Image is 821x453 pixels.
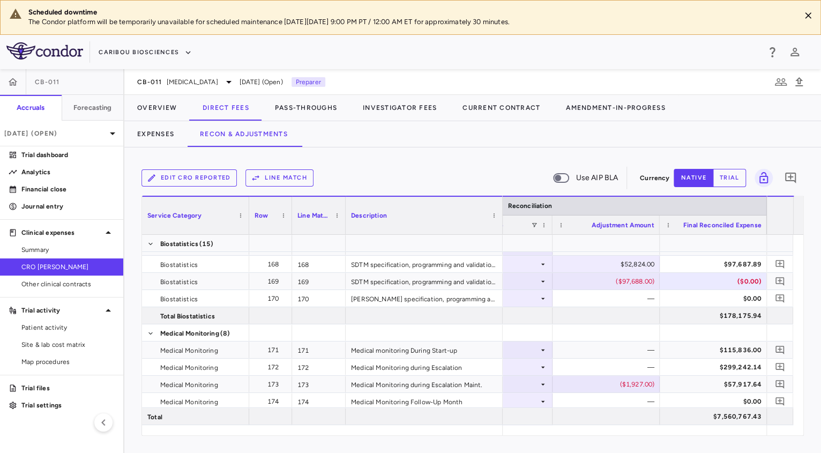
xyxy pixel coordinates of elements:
[124,95,190,121] button: Overview
[683,221,762,229] span: Final Reconciled Expense
[141,169,237,187] button: Edit CRO reported
[21,306,102,315] p: Trial activity
[346,273,503,289] div: SDTM specification, programming and validation during escalation
[562,273,654,290] div: ($97,688.00)
[669,376,762,393] div: $57,917.64
[773,240,787,254] button: Add comment
[669,393,762,410] div: $0.00
[553,95,678,121] button: Amendment-In-Progress
[562,393,654,410] div: —
[775,293,785,303] svg: Add comment
[292,376,346,392] div: 173
[259,273,287,290] div: 169
[21,167,115,177] p: Analytics
[137,78,162,86] span: CB-011
[99,44,192,61] button: Caribou Biosciences
[292,290,346,307] div: 170
[21,323,115,332] span: Patient activity
[669,273,762,290] div: ($0.00)
[773,360,787,374] button: Add comment
[346,393,503,410] div: Medical Monitoring Follow-Up Month
[346,290,503,307] div: [PERSON_NAME] specification, programming and validation
[17,103,44,113] h6: Accruals
[346,376,503,392] div: Medical Monitoring during Escalation Maint.
[160,359,218,376] span: Medical Monitoring
[259,341,287,359] div: 171
[160,256,198,273] span: Biostatistics
[351,212,387,219] span: Description
[4,129,106,138] p: [DATE] (Open)
[21,262,115,272] span: CRO [PERSON_NAME]
[21,202,115,211] p: Journal entry
[160,342,218,359] span: Medical Monitoring
[124,121,187,147] button: Expenses
[21,228,102,237] p: Clinical expenses
[346,341,503,358] div: Medical monitoring During Start-up
[773,343,787,357] button: Add comment
[750,169,773,187] span: You do not have permission to lock or unlock grids
[800,8,816,24] button: Close
[773,377,787,391] button: Add comment
[669,341,762,359] div: $115,836.00
[160,308,215,325] span: Total Biostatistics
[292,341,346,358] div: 171
[292,359,346,375] div: 172
[773,291,787,306] button: Add comment
[160,273,198,291] span: Biostatistics
[775,379,785,389] svg: Add comment
[775,362,785,372] svg: Add comment
[160,376,218,393] span: Medical Monitoring
[773,274,787,288] button: Add comment
[292,273,346,289] div: 169
[262,95,350,121] button: Pass-Throughs
[259,359,287,376] div: 172
[350,95,450,121] button: Investigator Fees
[28,8,792,17] div: Scheduled downtime
[167,77,218,87] span: [MEDICAL_DATA]
[21,150,115,160] p: Trial dashboard
[21,340,115,350] span: Site & lab cost matrix
[669,307,762,324] div: $178,175.94
[784,172,797,184] svg: Add comment
[669,359,762,376] div: $299,242.14
[160,235,198,253] span: Biostatistics
[21,400,115,410] p: Trial settings
[292,77,325,87] p: Preparer
[669,290,762,307] div: $0.00
[775,396,785,406] svg: Add comment
[669,256,762,273] div: $97,687.89
[21,357,115,367] span: Map procedures
[562,290,654,307] div: —
[147,409,162,426] span: Total
[576,172,618,184] span: Use AIP BLA
[255,212,268,219] span: Row
[259,290,287,307] div: 170
[245,169,314,187] button: Line Match
[562,359,654,376] div: —
[775,259,785,269] svg: Add comment
[147,212,201,219] span: Service Category
[562,376,654,393] div: ($1,927.00)
[775,345,785,355] svg: Add comment
[297,212,331,219] span: Line Match
[669,408,762,425] div: $7,560,767.43
[240,77,283,87] span: [DATE] (Open)
[773,394,787,409] button: Add comment
[160,291,198,308] span: Biostatistics
[781,169,800,187] button: Add comment
[35,78,60,86] span: CB-011
[775,276,785,286] svg: Add comment
[346,359,503,375] div: Medical Monitoring during Escalation
[508,202,552,210] span: Reconciliation
[713,169,746,187] button: trial
[640,173,669,183] p: Currency
[21,245,115,255] span: Summary
[292,393,346,410] div: 174
[562,256,654,273] div: $52,824.00
[450,95,553,121] button: Current Contract
[259,256,287,273] div: 168
[562,341,654,359] div: —
[21,184,115,194] p: Financial close
[160,393,218,411] span: Medical Monitoring
[187,121,301,147] button: Recon & Adjustments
